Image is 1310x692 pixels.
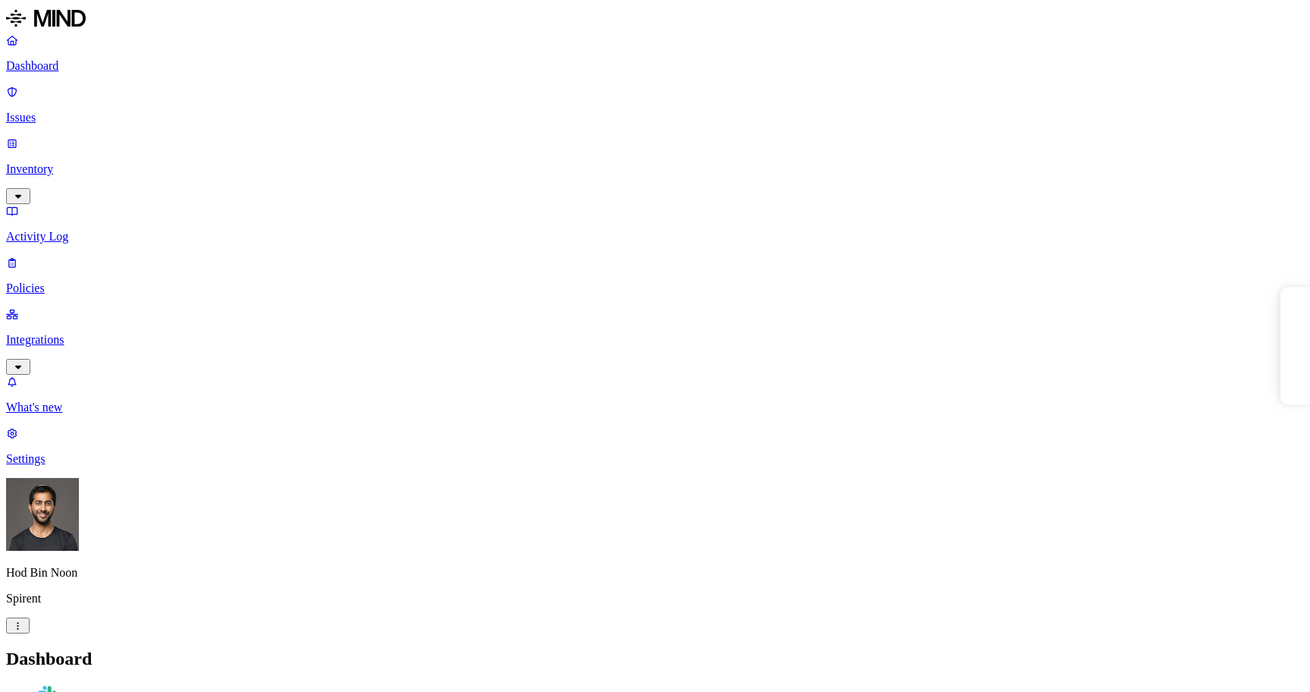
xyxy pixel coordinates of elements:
[6,6,1304,33] a: MIND
[6,6,86,30] img: MIND
[6,307,1304,373] a: Integrations
[6,375,1304,414] a: What's new
[6,649,1304,669] h2: Dashboard
[6,85,1304,124] a: Issues
[6,33,1304,73] a: Dashboard
[6,333,1304,347] p: Integrations
[6,401,1304,414] p: What's new
[6,478,79,551] img: Hod Bin Noon
[6,162,1304,176] p: Inventory
[6,137,1304,202] a: Inventory
[6,282,1304,295] p: Policies
[6,452,1304,466] p: Settings
[6,230,1304,244] p: Activity Log
[6,111,1304,124] p: Issues
[6,256,1304,295] a: Policies
[6,426,1304,466] a: Settings
[6,59,1304,73] p: Dashboard
[6,592,1304,605] p: Spirent
[6,204,1304,244] a: Activity Log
